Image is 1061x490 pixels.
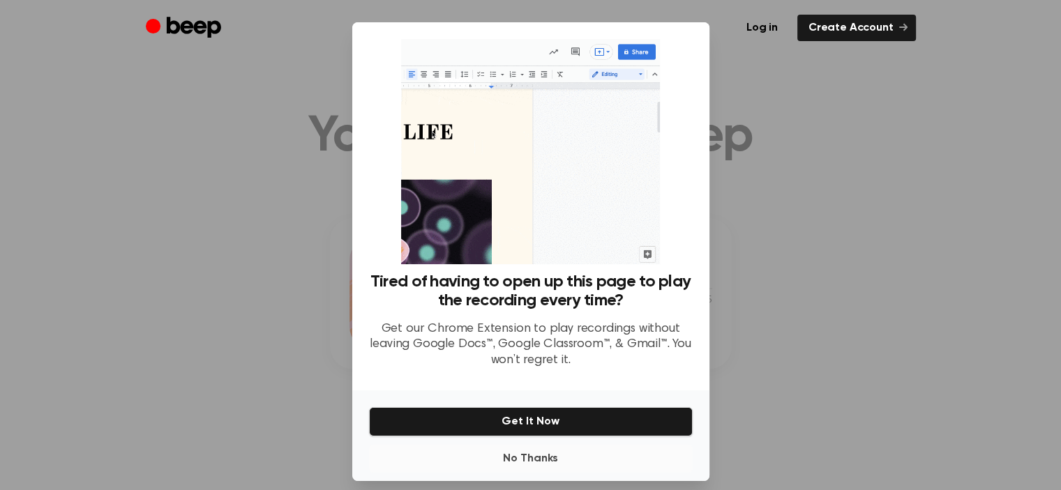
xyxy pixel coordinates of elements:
button: No Thanks [369,445,693,473]
a: Create Account [797,15,916,41]
button: Get It Now [369,407,693,436]
h3: Tired of having to open up this page to play the recording every time? [369,273,693,310]
a: Log in [735,15,789,41]
a: Beep [146,15,225,42]
p: Get our Chrome Extension to play recordings without leaving Google Docs™, Google Classroom™, & Gm... [369,321,693,369]
img: Beep extension in action [401,39,660,264]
